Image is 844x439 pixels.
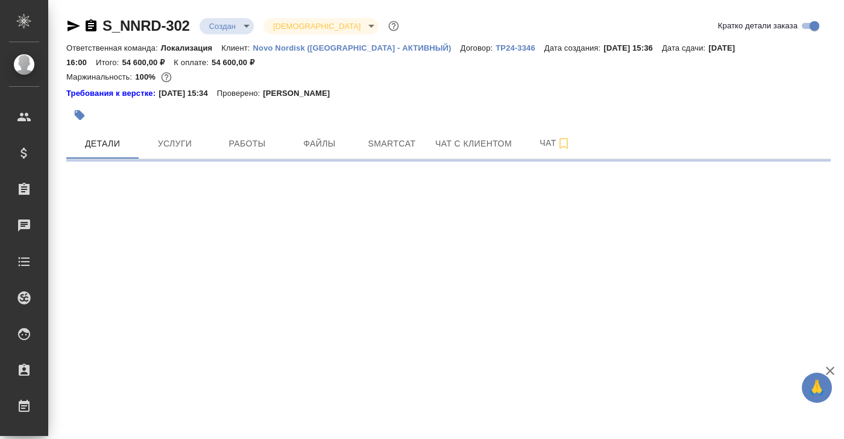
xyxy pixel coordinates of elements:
[363,136,421,151] span: Smartcat
[802,373,832,403] button: 🙏
[718,20,798,32] span: Кратко детали заказа
[526,136,584,151] span: Чат
[146,136,204,151] span: Услуги
[66,19,81,33] button: Скопировать ссылку для ЯМессенджера
[66,87,159,99] a: Требования к верстке:
[96,58,122,67] p: Итого:
[217,87,263,99] p: Проверено:
[556,136,571,151] svg: Подписаться
[200,18,254,34] div: Создан
[161,43,222,52] p: Локализация
[544,43,603,52] p: Дата создания:
[122,58,174,67] p: 54 600,00 ₽
[253,42,461,52] a: Novo Nordisk ([GEOGRAPHIC_DATA] - АКТИВНЫЙ)
[66,43,161,52] p: Ответственная команда:
[496,43,544,52] p: ТР24-3346
[66,72,135,81] p: Маржинальность:
[102,17,190,34] a: S_NNRD-302
[159,69,174,85] button: 0.00 RUB;
[662,43,708,52] p: Дата сдачи:
[603,43,662,52] p: [DATE] 15:36
[74,136,131,151] span: Детали
[66,87,159,99] div: Нажми, чтобы открыть папку с инструкцией
[291,136,348,151] span: Файлы
[253,43,461,52] p: Novo Nordisk ([GEOGRAPHIC_DATA] - АКТИВНЫЙ)
[84,19,98,33] button: Скопировать ссылку
[206,21,239,31] button: Создан
[263,18,379,34] div: Создан
[159,87,217,99] p: [DATE] 15:34
[174,58,212,67] p: К оплате:
[221,43,253,52] p: Клиент:
[807,375,827,400] span: 🙏
[66,102,93,128] button: Добавить тэг
[263,87,339,99] p: [PERSON_NAME]
[269,21,364,31] button: [DEMOGRAPHIC_DATA]
[218,136,276,151] span: Работы
[496,42,544,52] a: ТР24-3346
[386,18,402,34] button: Доп статусы указывают на важность/срочность заказа
[461,43,496,52] p: Договор:
[212,58,263,67] p: 54 600,00 ₽
[435,136,512,151] span: Чат с клиентом
[135,72,159,81] p: 100%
